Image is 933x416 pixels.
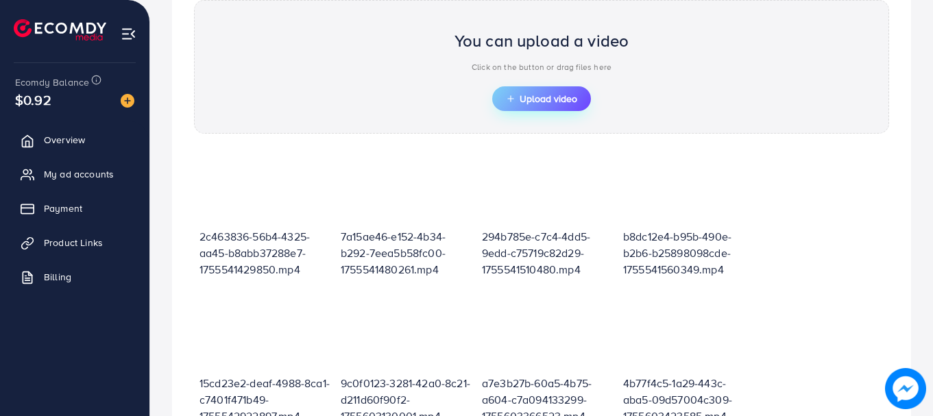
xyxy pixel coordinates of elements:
a: Overview [10,126,139,154]
a: Billing [10,263,139,291]
p: 7a15ae46-e152-4b34-b292-7eea5b58fc00-1755541480261.mp4 [341,228,471,278]
span: Upload video [506,94,577,103]
p: 2c463836-56b4-4325-aa45-b8abb37288e7-1755541429850.mp4 [199,228,330,278]
span: Payment [44,201,82,215]
img: logo [14,19,106,40]
a: My ad accounts [10,160,139,188]
span: $0.92 [15,90,51,110]
p: Click on the button or drag files here [455,59,629,75]
img: menu [121,26,136,42]
button: Upload video [492,86,591,111]
img: image [885,368,926,409]
span: Overview [44,133,85,147]
span: Product Links [44,236,103,249]
span: Ecomdy Balance [15,75,89,89]
h2: You can upload a video [455,31,629,51]
p: 294b785e-c7c4-4dd5-9edd-c75719c82d29-1755541510480.mp4 [482,228,612,278]
span: My ad accounts [44,167,114,181]
img: image [121,94,134,108]
span: Billing [44,270,71,284]
p: b8dc12e4-b95b-490e-b2b6-b25898098cde-1755541560349.mp4 [623,228,753,278]
a: Payment [10,195,139,222]
a: Product Links [10,229,139,256]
